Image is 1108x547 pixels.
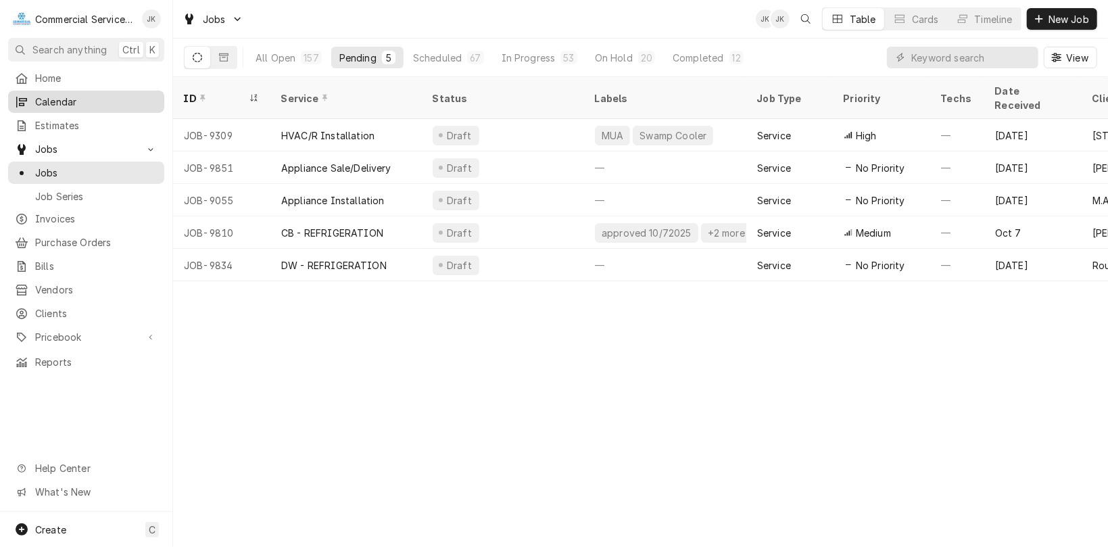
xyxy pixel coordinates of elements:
[732,51,741,65] div: 12
[1044,47,1097,68] button: View
[771,9,790,28] div: Jeanne Key's Avatar
[757,193,791,208] div: Service
[184,91,246,105] div: ID
[638,128,708,143] div: Swamp Cooler
[35,330,137,344] span: Pricebook
[142,9,161,28] div: John Key's Avatar
[35,166,158,180] span: Jobs
[281,161,391,175] div: Appliance Sale/Delivery
[856,226,891,240] span: Medium
[600,128,625,143] div: MUA
[8,208,164,230] a: Invoices
[35,212,158,226] span: Invoices
[149,523,155,537] span: C
[941,91,973,105] div: Techs
[445,128,474,143] div: Draft
[8,67,164,89] a: Home
[584,151,746,184] div: —
[641,51,652,65] div: 20
[8,481,164,503] a: Go to What's New
[173,216,270,249] div: JOB-9810
[281,226,383,240] div: CB - REFRIGERATION
[8,162,164,184] a: Jobs
[8,255,164,277] a: Bills
[930,216,984,249] div: —
[856,193,905,208] span: No Priority
[35,95,158,109] span: Calendar
[8,91,164,113] a: Calendar
[1027,8,1097,30] button: New Job
[281,193,385,208] div: Appliance Installation
[203,12,226,26] span: Jobs
[8,326,164,348] a: Go to Pricebook
[35,12,135,26] div: Commercial Service Co.
[173,184,270,216] div: JOB-9055
[757,91,822,105] div: Job Type
[339,51,377,65] div: Pending
[12,9,31,28] div: C
[984,249,1082,281] div: [DATE]
[502,51,556,65] div: In Progress
[771,9,790,28] div: JK
[35,189,158,204] span: Job Series
[856,161,905,175] span: No Priority
[1046,12,1092,26] span: New Job
[304,51,318,65] div: 157
[706,226,746,240] div: +2 more
[584,249,746,281] div: —
[8,185,164,208] a: Job Series
[35,461,156,475] span: Help Center
[385,51,393,65] div: 5
[149,43,155,57] span: K
[470,51,481,65] div: 67
[930,151,984,184] div: —
[850,12,876,26] div: Table
[930,184,984,216] div: —
[757,161,791,175] div: Service
[757,128,791,143] div: Service
[8,138,164,160] a: Go to Jobs
[600,226,693,240] div: approved 10/72025
[122,43,140,57] span: Ctrl
[757,226,791,240] div: Service
[35,355,158,369] span: Reports
[563,51,574,65] div: 53
[8,302,164,325] a: Clients
[757,258,791,272] div: Service
[1063,51,1091,65] span: View
[975,12,1013,26] div: Timeline
[35,283,158,297] span: Vendors
[8,351,164,373] a: Reports
[35,306,158,320] span: Clients
[844,91,917,105] div: Priority
[756,9,775,28] div: John Key's Avatar
[281,91,408,105] div: Service
[32,43,107,57] span: Search anything
[35,118,158,133] span: Estimates
[35,485,156,499] span: What's New
[984,216,1082,249] div: Oct 7
[584,184,746,216] div: —
[673,51,723,65] div: Completed
[35,71,158,85] span: Home
[35,235,158,249] span: Purchase Orders
[756,9,775,28] div: JK
[984,151,1082,184] div: [DATE]
[984,119,1082,151] div: [DATE]
[445,258,474,272] div: Draft
[142,9,161,28] div: JK
[281,128,375,143] div: HVAC/R Installation
[256,51,295,65] div: All Open
[173,119,270,151] div: JOB-9309
[173,249,270,281] div: JOB-9834
[445,193,474,208] div: Draft
[595,91,736,105] div: Labels
[8,457,164,479] a: Go to Help Center
[856,128,877,143] span: High
[433,91,571,105] div: Status
[995,84,1068,112] div: Date Received
[8,114,164,137] a: Estimates
[177,8,249,30] a: Go to Jobs
[12,9,31,28] div: Commercial Service Co.'s Avatar
[8,38,164,62] button: Search anythingCtrlK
